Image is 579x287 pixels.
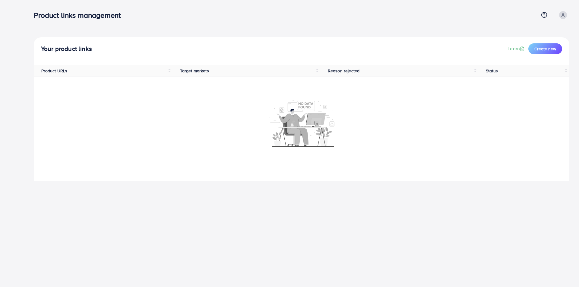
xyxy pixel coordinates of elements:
[180,68,209,74] span: Target markets
[41,45,92,53] h4: Your product links
[41,68,68,74] span: Product URLs
[528,43,562,54] button: Create new
[34,11,125,20] h3: Product links management
[486,68,498,74] span: Status
[534,46,556,52] span: Create new
[508,45,526,52] a: Learn
[328,68,359,74] span: Reason rejected
[269,99,334,147] img: No account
